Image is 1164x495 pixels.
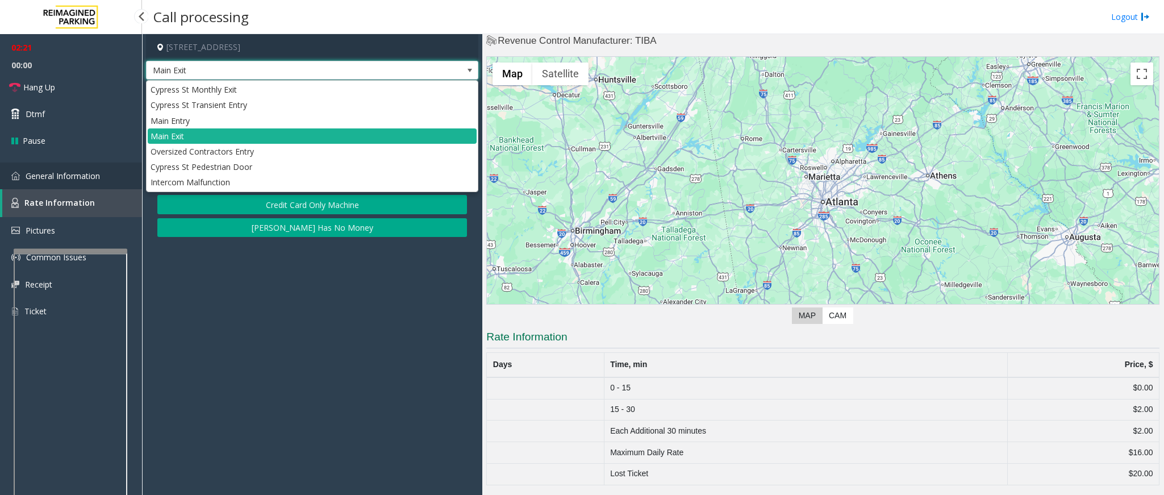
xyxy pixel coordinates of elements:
[487,352,604,377] th: Days
[1007,377,1159,399] td: $0.00
[24,197,95,208] span: Rate Information
[1130,63,1153,85] button: Toggle fullscreen view
[816,178,831,199] div: 718 West Peachtree Street Northwest, Atlanta, GA
[11,281,19,288] img: 'icon'
[11,172,20,180] img: 'icon'
[604,442,1007,464] td: Maximum Daily Rate
[148,3,255,31] h3: Call processing
[26,170,100,181] span: General Information
[23,135,45,147] span: Pause
[486,34,1159,48] h4: Revenue Control Manufacturer: TIBA
[148,174,477,190] li: Intercom Malfunction
[1007,421,1159,442] td: $2.00
[1141,11,1150,23] img: logout
[148,97,477,113] li: Cypress St Transient Entry
[792,307,823,324] label: Map
[1007,352,1159,377] th: Price, $
[532,63,589,85] button: Show satellite imagery
[148,159,477,174] li: Cypress St Pedestrian Door
[1111,11,1150,23] a: Logout
[11,227,20,234] img: 'icon'
[2,189,142,217] a: Rate Information
[157,195,467,214] button: Credit Card Only Machine
[11,253,20,262] img: 'icon'
[11,306,19,317] img: 'icon'
[1007,399,1159,421] td: $2.00
[148,82,477,97] li: Cypress St Monthly Exit
[26,108,45,120] span: Dtmf
[157,218,467,238] button: [PERSON_NAME] Has No Money
[604,377,1007,399] td: 0 - 15
[604,399,1007,421] td: 15 - 30
[493,63,532,85] button: Show street map
[26,225,55,236] span: Pictures
[604,421,1007,442] td: Each Additional 30 minutes
[148,144,477,159] li: Oversized Contractors Entry
[11,198,19,208] img: 'icon'
[1007,442,1159,464] td: $16.00
[822,307,853,324] label: CAM
[604,463,1007,485] td: Lost Ticket
[148,113,477,128] li: Main Entry
[147,61,412,80] span: Main Exit
[1007,463,1159,485] td: $20.00
[486,330,1159,348] h3: Rate Information
[148,128,477,144] li: Main Exit
[146,34,478,61] h4: [STREET_ADDRESS]
[23,81,55,93] span: Hang Up
[604,352,1007,377] th: Time, min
